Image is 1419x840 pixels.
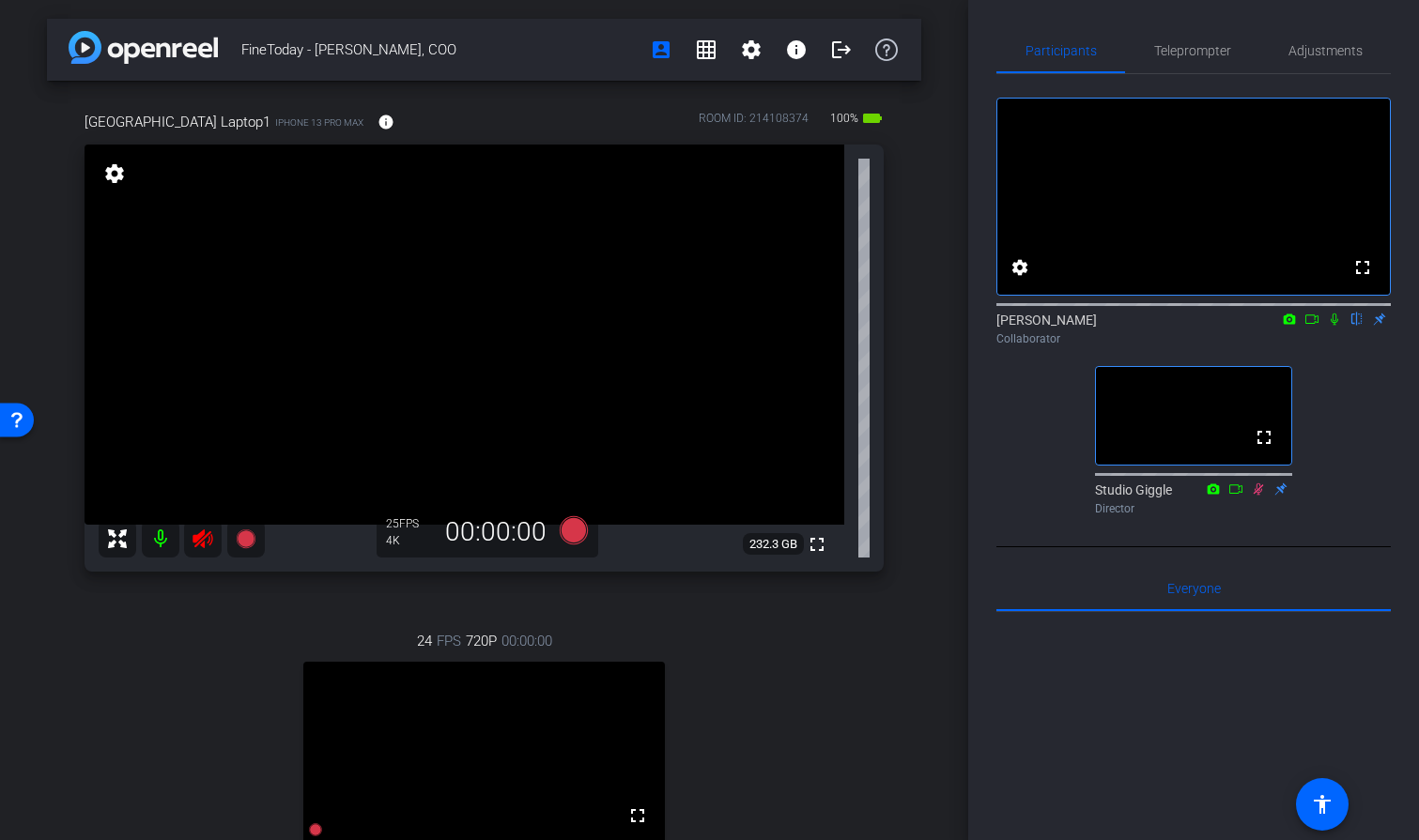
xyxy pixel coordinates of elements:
[695,38,717,61] mat-icon: grid_on
[650,38,672,61] mat-icon: account_box
[1154,44,1231,57] span: Teleprompter
[69,31,218,64] img: app-logo
[437,631,461,651] span: FPS
[417,631,432,651] span: 24
[1095,481,1292,517] div: Studio Giggle
[85,112,270,132] span: [GEOGRAPHIC_DATA] Laptop1
[1167,582,1221,595] span: Everyone
[386,533,433,548] div: 4K
[996,311,1391,347] div: [PERSON_NAME]
[743,533,804,556] span: 232.3 GB
[806,533,828,556] mat-icon: fullscreen
[861,107,884,130] mat-icon: battery_std
[399,517,419,530] span: FPS
[830,38,853,61] mat-icon: logout
[275,115,363,130] span: iPhone 13 Pro Max
[1095,500,1292,517] div: Director
[501,631,552,651] span: 00:00:00
[626,804,649,827] mat-icon: fullscreen
[740,38,763,61] mat-icon: settings
[1253,426,1275,449] mat-icon: fullscreen
[827,103,861,133] span: 100%
[785,38,808,61] mat-icon: info
[101,162,128,185] mat-icon: settings
[433,516,559,548] div: 00:00:00
[241,31,639,69] span: FineToday - [PERSON_NAME], COO
[378,114,394,130] mat-icon: info
[1311,793,1334,816] mat-icon: accessibility
[466,631,497,651] span: 720P
[1009,256,1031,279] mat-icon: settings
[1288,44,1363,57] span: Adjustments
[386,516,433,531] div: 25
[1351,256,1374,279] mat-icon: fullscreen
[996,330,1391,347] div: Collaborator
[699,110,809,137] div: ROOM ID: 214108374
[1026,44,1097,57] span: Participants
[1346,310,1368,327] mat-icon: flip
